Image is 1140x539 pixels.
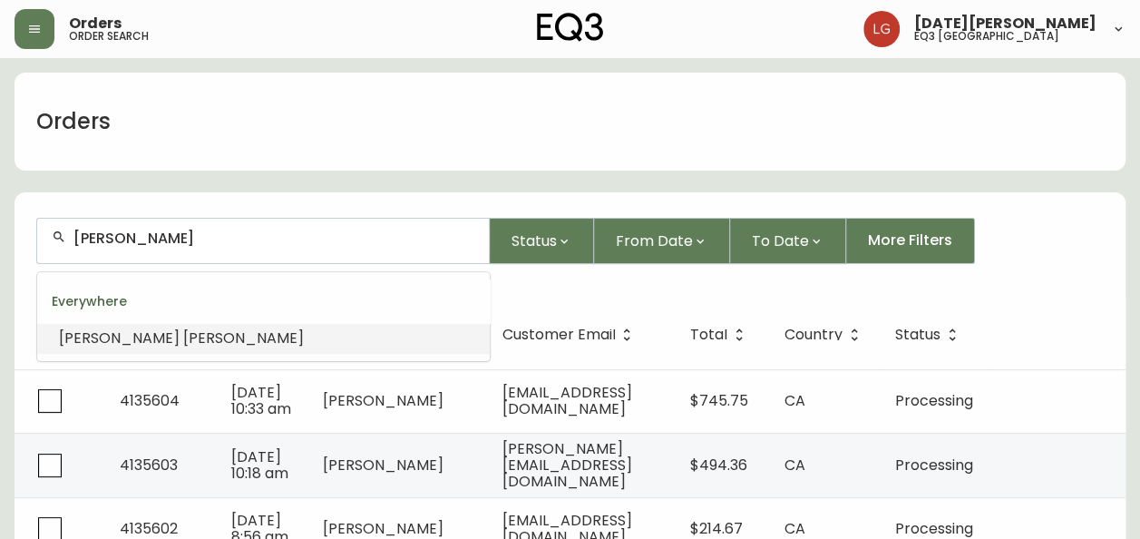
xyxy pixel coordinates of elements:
div: Everywhere [37,279,490,323]
span: [PERSON_NAME] [323,390,443,411]
button: To Date [730,218,846,264]
span: Status [895,327,964,343]
span: 4135604 [120,390,180,411]
h5: eq3 [GEOGRAPHIC_DATA] [914,31,1059,42]
span: 4135603 [120,455,178,475]
input: Search [73,230,474,247]
span: [DATE][PERSON_NAME] [914,16,1096,31]
button: From Date [594,218,730,264]
span: CA [784,455,805,475]
span: CA [784,390,805,411]
span: From Date [616,230,693,252]
span: 4135602 [120,518,178,539]
img: logo [537,13,604,42]
span: Total [690,329,727,340]
span: $214.67 [690,518,743,539]
span: To Date [752,230,809,252]
span: Total [690,327,751,343]
span: [PERSON_NAME] [323,518,443,539]
button: Status [490,218,594,264]
span: [PERSON_NAME] [183,328,304,348]
span: [PERSON_NAME][EMAIL_ADDRESS][DOMAIN_NAME] [502,438,631,492]
span: Processing [895,455,973,475]
span: [PERSON_NAME] [59,328,180,348]
span: Processing [895,518,973,539]
span: [DATE] 10:33 am [231,382,291,419]
span: Status [512,230,557,252]
span: [PERSON_NAME] [323,455,443,475]
h1: Orders [36,106,111,137]
span: Orders [69,16,122,31]
span: $745.75 [690,390,748,411]
span: Status [895,329,940,340]
span: Country [784,329,843,340]
img: 2638f148bab13be18035375ceda1d187 [863,11,900,47]
span: More Filters [868,230,952,250]
span: Customer Email [502,327,638,343]
span: Processing [895,390,973,411]
button: More Filters [846,218,975,264]
h5: order search [69,31,149,42]
span: Customer Email [502,329,615,340]
span: [DATE] 10:18 am [231,446,288,484]
span: CA [784,518,805,539]
span: $494.36 [690,455,747,475]
span: Country [784,327,866,343]
span: [EMAIL_ADDRESS][DOMAIN_NAME] [502,382,631,419]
